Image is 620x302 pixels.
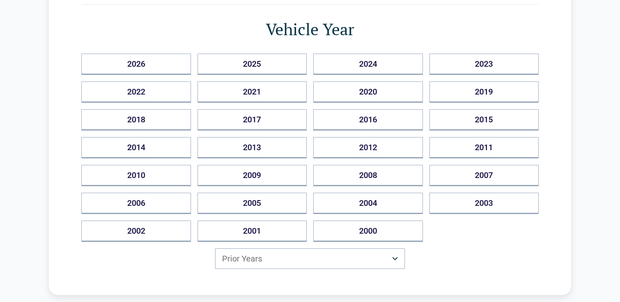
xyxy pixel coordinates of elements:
[198,221,307,242] button: 2001
[198,165,307,186] button: 2009
[313,109,423,131] button: 2016
[313,54,423,75] button: 2024
[429,137,539,158] button: 2011
[81,221,191,242] button: 2002
[313,81,423,103] button: 2020
[313,221,423,242] button: 2000
[429,109,539,131] button: 2015
[198,109,307,131] button: 2017
[198,54,307,75] button: 2025
[429,81,539,103] button: 2019
[313,193,423,214] button: 2004
[81,137,191,158] button: 2014
[81,165,191,186] button: 2010
[198,137,307,158] button: 2013
[215,248,405,269] button: Prior Years
[429,193,539,214] button: 2003
[81,18,539,41] h1: Vehicle Year
[313,137,423,158] button: 2012
[81,54,191,75] button: 2026
[198,193,307,214] button: 2005
[198,81,307,103] button: 2021
[429,54,539,75] button: 2023
[313,165,423,186] button: 2008
[429,165,539,186] button: 2007
[81,193,191,214] button: 2006
[81,109,191,131] button: 2018
[81,81,191,103] button: 2022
